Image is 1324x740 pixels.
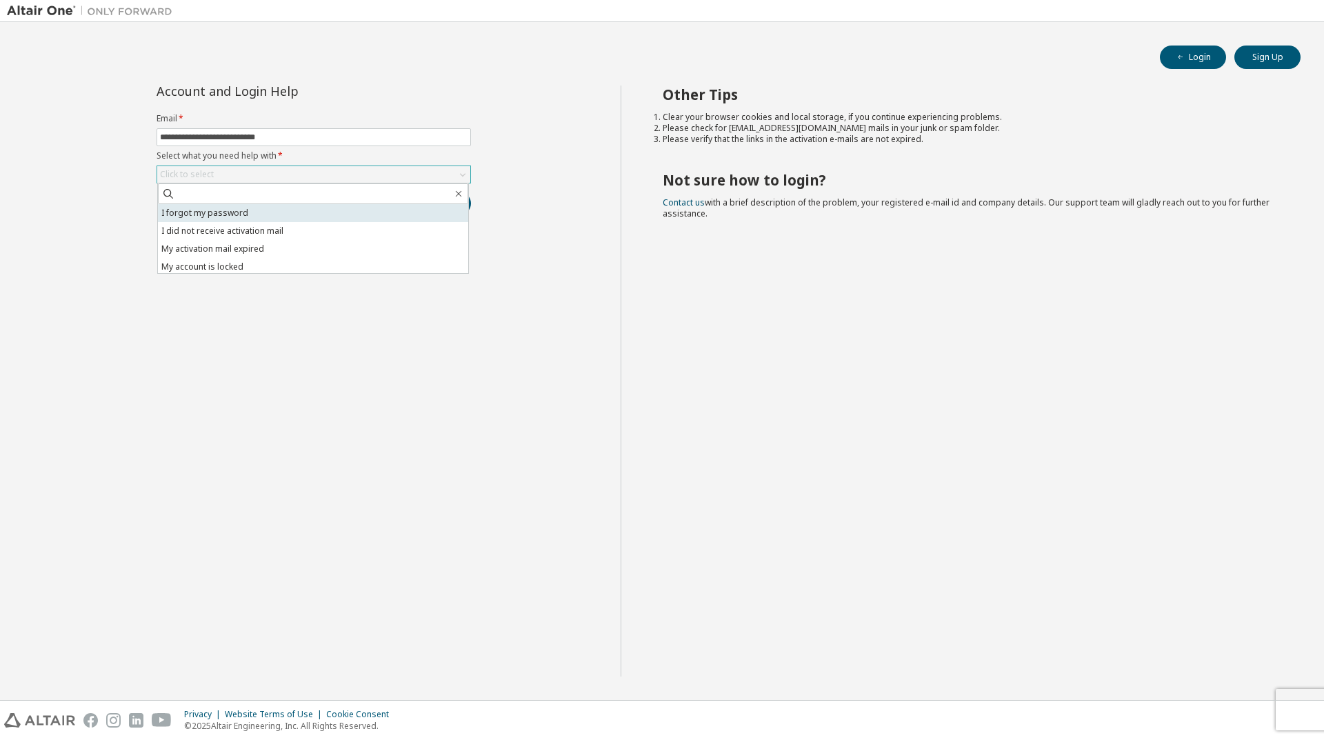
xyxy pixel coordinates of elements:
img: altair_logo.svg [4,713,75,728]
li: Please check for [EMAIL_ADDRESS][DOMAIN_NAME] mails in your junk or spam folder. [663,123,1276,134]
img: linkedin.svg [129,713,143,728]
img: facebook.svg [83,713,98,728]
div: Privacy [184,709,225,720]
button: Sign Up [1234,46,1301,69]
li: Please verify that the links in the activation e-mails are not expired. [663,134,1276,145]
button: Login [1160,46,1226,69]
label: Select what you need help with [157,150,471,161]
div: Cookie Consent [326,709,397,720]
span: with a brief description of the problem, your registered e-mail id and company details. Our suppo... [663,197,1270,219]
div: Click to select [157,166,470,183]
div: Account and Login Help [157,86,408,97]
h2: Not sure how to login? [663,171,1276,189]
div: Website Terms of Use [225,709,326,720]
label: Email [157,113,471,124]
li: Clear your browser cookies and local storage, if you continue experiencing problems. [663,112,1276,123]
a: Contact us [663,197,705,208]
img: Altair One [7,4,179,18]
p: © 2025 Altair Engineering, Inc. All Rights Reserved. [184,720,397,732]
li: I forgot my password [158,204,468,222]
div: Click to select [160,169,214,180]
img: instagram.svg [106,713,121,728]
h2: Other Tips [663,86,1276,103]
img: youtube.svg [152,713,172,728]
